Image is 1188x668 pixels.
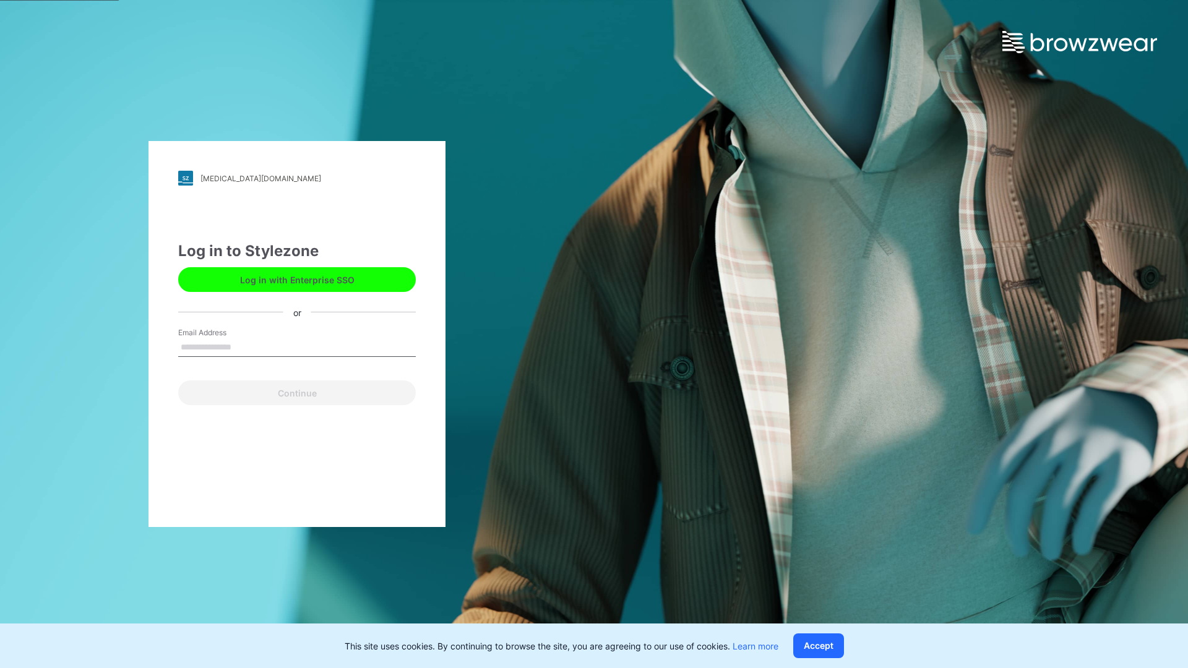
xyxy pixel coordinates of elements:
[178,240,416,262] div: Log in to Stylezone
[793,633,844,658] button: Accept
[178,171,193,186] img: stylezone-logo.562084cfcfab977791bfbf7441f1a819.svg
[178,171,416,186] a: [MEDICAL_DATA][DOMAIN_NAME]
[1002,31,1157,53] img: browzwear-logo.e42bd6dac1945053ebaf764b6aa21510.svg
[178,267,416,292] button: Log in with Enterprise SSO
[283,306,311,319] div: or
[178,327,265,338] label: Email Address
[200,174,321,183] div: [MEDICAL_DATA][DOMAIN_NAME]
[345,640,778,653] p: This site uses cookies. By continuing to browse the site, you are agreeing to our use of cookies.
[733,641,778,651] a: Learn more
